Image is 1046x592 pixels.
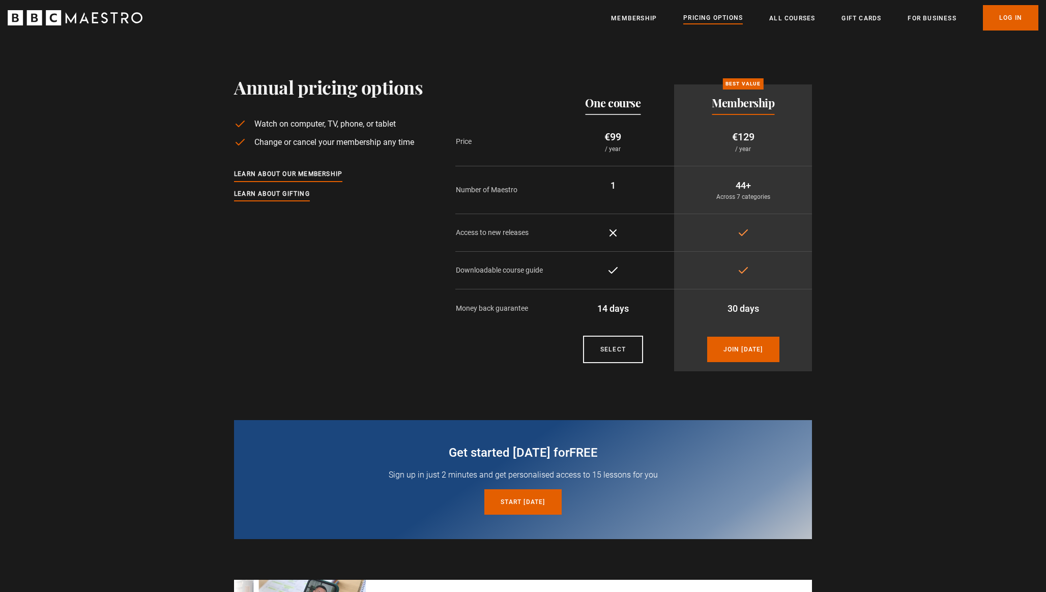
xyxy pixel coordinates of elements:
p: / year [560,144,666,154]
h2: Get started [DATE] for [258,445,788,461]
a: Courses [583,336,643,363]
p: Sign up in just 2 minutes and get personalised access to 15 lessons for you [258,469,788,481]
p: €129 [682,129,804,144]
p: €99 [560,129,666,144]
a: Join [DATE] [707,337,779,362]
a: All Courses [769,13,815,23]
li: Change or cancel your membership any time [234,136,423,149]
a: Membership [611,13,657,23]
a: Learn about our membership [234,169,342,180]
a: Start [DATE] [484,489,561,515]
h2: One course [585,97,641,109]
p: Across 7 categories [682,192,804,201]
p: Price [456,136,551,147]
h1: Annual pricing options [234,76,423,98]
p: 1 [560,179,666,192]
a: For business [908,13,956,23]
p: / year [682,144,804,154]
p: Money back guarantee [456,303,551,314]
span: free [569,446,598,460]
h2: Membership [712,97,774,109]
a: Gift Cards [841,13,881,23]
p: 30 days [682,302,804,315]
p: Downloadable course guide [456,265,551,276]
li: Watch on computer, TV, phone, or tablet [234,118,423,130]
p: 44+ [682,179,804,192]
a: Pricing Options [683,13,743,24]
p: Best value [722,78,763,90]
svg: BBC Maestro [8,10,142,25]
a: Log In [983,5,1038,31]
nav: Primary [611,5,1038,31]
p: Access to new releases [456,227,551,238]
p: Number of Maestro [456,185,551,195]
p: 14 days [560,302,666,315]
a: Learn about gifting [234,189,310,200]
